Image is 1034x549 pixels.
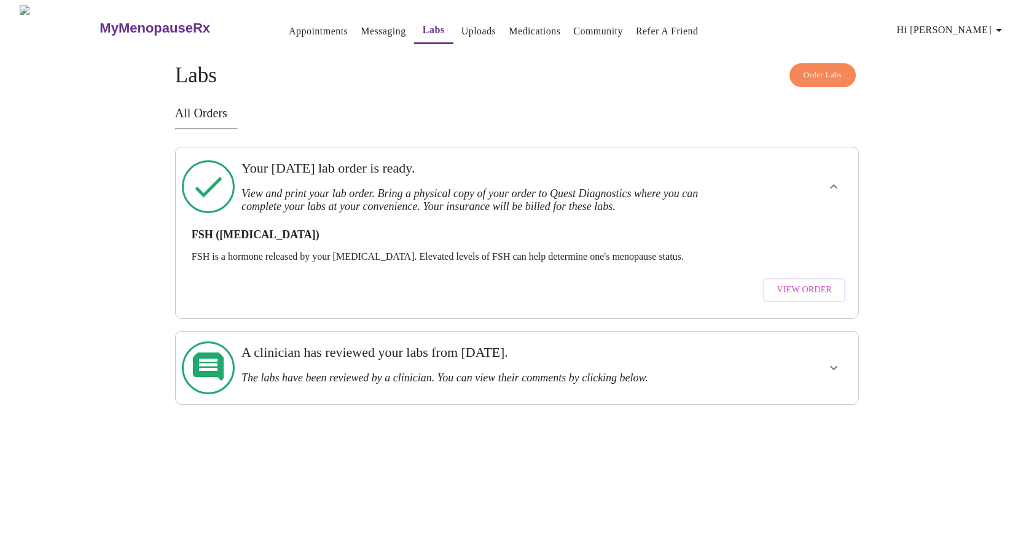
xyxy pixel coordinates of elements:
button: Hi [PERSON_NAME] [892,18,1011,42]
img: MyMenopauseRx Logo [20,5,98,51]
button: Uploads [456,19,501,44]
a: Labs [423,21,445,39]
button: show more [819,172,848,201]
a: Appointments [289,23,348,40]
a: Uploads [461,23,496,40]
h3: View and print your lab order. Bring a physical copy of your order to Quest Diagnostics where you... [241,187,726,213]
button: show more [819,353,848,383]
button: Appointments [284,19,353,44]
span: Hi [PERSON_NAME] [897,21,1006,39]
a: Refer a Friend [636,23,699,40]
button: Order Labs [789,63,856,87]
a: Messaging [361,23,405,40]
button: Medications [504,19,565,44]
a: MyMenopauseRx [98,7,259,50]
a: Medications [509,23,560,40]
h3: MyMenopauseRx [100,20,210,36]
button: Community [568,19,628,44]
span: Order Labs [804,68,842,82]
a: Community [573,23,623,40]
h3: A clinician has reviewed your labs from [DATE]. [241,345,726,360]
a: View Order [760,272,848,308]
button: View Order [763,278,845,302]
button: Messaging [356,19,410,44]
button: Labs [414,18,453,44]
h3: Your [DATE] lab order is ready. [241,160,726,176]
h4: Labs [175,63,859,88]
h3: The labs have been reviewed by a clinician. You can view their comments by clicking below. [241,372,726,384]
h3: All Orders [175,106,859,120]
button: Refer a Friend [631,19,703,44]
h3: FSH ([MEDICAL_DATA]) [192,228,842,241]
p: FSH is a hormone released by your [MEDICAL_DATA]. Elevated levels of FSH can help determine one's... [192,251,842,262]
span: View Order [777,282,832,298]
